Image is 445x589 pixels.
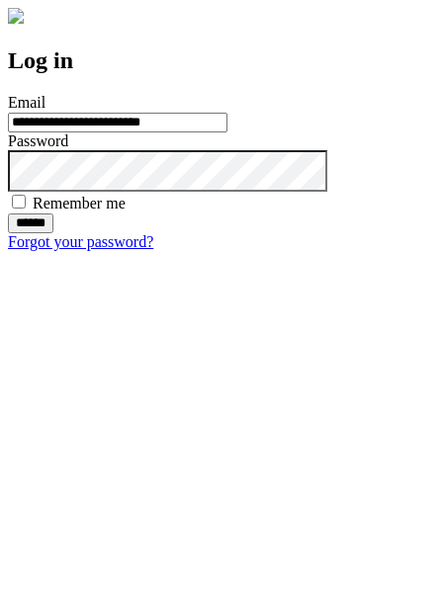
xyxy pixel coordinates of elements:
label: Remember me [33,195,126,211]
a: Forgot your password? [8,233,153,250]
img: logo-4e3dc11c47720685a147b03b5a06dd966a58ff35d612b21f08c02c0306f2b779.png [8,8,24,24]
label: Email [8,94,45,111]
h2: Log in [8,47,437,74]
label: Password [8,132,68,149]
